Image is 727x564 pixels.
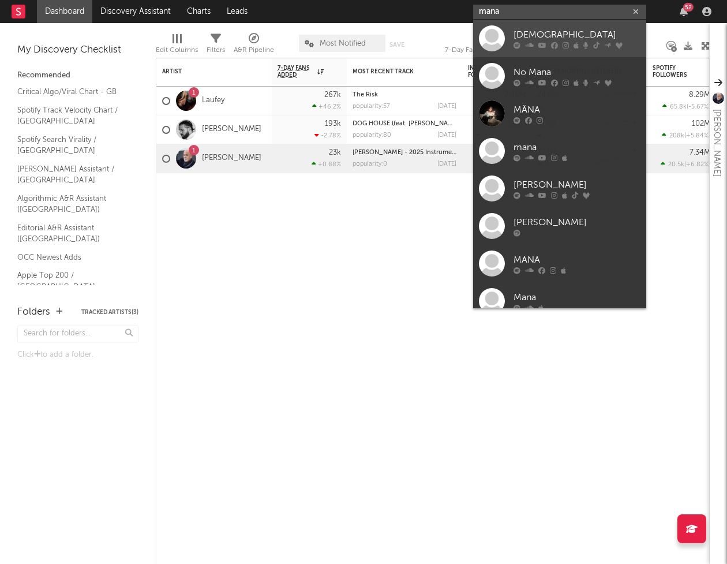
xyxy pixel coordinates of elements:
[17,104,127,128] a: Spotify Track Velocity Chart / [GEOGRAPHIC_DATA]
[329,149,341,156] div: 23k
[353,150,456,156] div: James - 2025 Instrumental Mix
[686,133,709,139] span: +5.84 %
[514,215,640,229] div: [PERSON_NAME]
[514,253,640,267] div: MANA
[312,103,341,110] div: +46.2 %
[156,29,198,62] div: Edit Columns
[514,140,640,154] div: mana
[468,65,508,79] div: Instagram Followers
[473,245,646,282] a: MANA
[514,65,640,79] div: No Mana
[156,43,198,57] div: Edit Columns
[473,170,646,207] a: [PERSON_NAME]
[17,133,127,157] a: Spotify Search Virality / [GEOGRAPHIC_DATA]
[473,282,646,320] a: Mana
[17,192,127,216] a: Algorithmic A&R Assistant ([GEOGRAPHIC_DATA])
[353,103,390,110] div: popularity: 57
[514,28,640,42] div: [DEMOGRAPHIC_DATA]
[445,29,531,62] div: 7-Day Fans Added (7-Day Fans Added)
[445,43,531,57] div: 7-Day Fans Added (7-Day Fans Added)
[17,85,127,98] a: Critical Algo/Viral Chart - GB
[207,43,225,57] div: Filters
[17,305,50,319] div: Folders
[202,154,261,163] a: [PERSON_NAME]
[668,162,684,168] span: 20.5k
[473,95,646,132] a: MÄNA
[473,57,646,95] a: No Mana
[669,133,684,139] span: 208k
[437,161,456,167] div: [DATE]
[353,92,456,98] div: The Risk
[710,109,724,177] div: [PERSON_NAME]
[207,29,225,62] div: Filters
[689,91,710,99] div: 8.29M
[202,96,224,106] a: Laufey
[234,29,274,62] div: A&R Pipeline
[353,161,387,167] div: popularity: 0
[17,326,138,342] input: Search for folders...
[473,132,646,170] a: mana
[662,103,710,110] div: ( )
[314,132,341,139] div: -2.78 %
[686,162,709,168] span: +6.82 %
[514,290,640,304] div: Mana
[320,40,366,47] span: Most Notified
[389,42,404,48] button: Save
[353,132,391,139] div: popularity: 80
[437,103,456,110] div: [DATE]
[234,43,274,57] div: A&R Pipeline
[662,132,710,139] div: ( )
[312,160,341,168] div: +0.88 %
[278,65,314,79] span: 7-Day Fans Added
[17,222,127,245] a: Editorial A&R Assistant ([GEOGRAPHIC_DATA])
[17,43,138,57] div: My Discovery Checklist
[202,125,261,135] a: [PERSON_NAME]
[324,91,341,99] div: 267k
[353,92,378,98] a: The Risk
[688,104,709,110] span: -5.67 %
[353,121,456,127] div: DOG HOUSE (feat. Julia Wolf & Yeat)
[661,160,710,168] div: ( )
[17,269,127,293] a: Apple Top 200 / [GEOGRAPHIC_DATA]
[325,120,341,128] div: 193k
[653,65,693,79] div: Spotify Followers
[353,68,439,75] div: Most Recent Track
[680,7,688,16] button: 52
[473,207,646,245] a: [PERSON_NAME]
[353,150,476,156] a: [PERSON_NAME] - 2025 Instrumental Mix
[692,120,710,128] div: 102M
[81,309,138,315] button: Tracked Artists(3)
[353,121,481,127] a: DOG HOUSE (feat. [PERSON_NAME] & Yeat)
[17,163,127,186] a: [PERSON_NAME] Assistant / [GEOGRAPHIC_DATA]
[670,104,687,110] span: 65.8k
[689,149,710,156] div: 7.34M
[473,5,646,19] input: Search for artists
[514,178,640,192] div: [PERSON_NAME]
[437,132,456,139] div: [DATE]
[683,3,694,12] div: 52
[162,68,249,75] div: Artist
[17,69,138,83] div: Recommended
[473,20,646,57] a: [DEMOGRAPHIC_DATA]
[17,251,127,264] a: OCC Newest Adds
[514,103,640,117] div: MÄNA
[17,348,138,362] div: Click to add a folder.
